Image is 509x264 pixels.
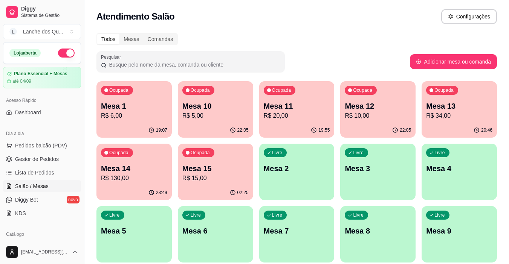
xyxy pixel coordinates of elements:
[191,150,210,156] p: Ocupada
[259,206,335,262] button: LivreMesa 7
[340,206,416,262] button: LivreMesa 8
[58,49,75,58] button: Alterar Status
[426,101,492,111] p: Mesa 13
[21,249,69,255] span: [EMAIL_ADDRESS][DOMAIN_NAME]
[101,174,167,183] p: R$ 130,00
[237,190,249,196] p: 02:25
[400,127,411,133] p: 22:05
[178,206,253,262] button: LivreMesa 6
[144,34,177,44] div: Comandas
[353,212,364,218] p: Livre
[12,78,31,84] article: até 04/09
[96,144,172,200] button: OcupadaMesa 14R$ 130,0023:49
[21,6,78,12] span: Diggy
[96,11,174,23] h2: Atendimento Salão
[318,127,330,133] p: 19:55
[191,212,201,218] p: Livre
[15,155,59,163] span: Gestor de Pedidos
[3,67,81,88] a: Plano Essencial + Mesasaté 04/09
[3,228,81,240] div: Catálogo
[3,106,81,118] a: Dashboard
[14,71,67,77] article: Plano Essencial + Mesas
[15,209,26,217] span: KDS
[21,12,78,18] span: Sistema de Gestão
[426,111,492,120] p: R$ 34,00
[96,81,172,138] button: OcupadaMesa 1R$ 6,0019:07
[101,54,124,60] label: Pesquisar
[422,144,497,200] button: LivreMesa 4
[23,28,63,35] div: Lanche dos Qu ...
[3,180,81,192] a: Salão / Mesas
[434,212,445,218] p: Livre
[96,206,172,262] button: LivreMesa 5
[345,163,411,174] p: Mesa 3
[3,167,81,179] a: Lista de Pedidos
[441,9,497,24] button: Configurações
[156,127,167,133] p: 19:07
[3,207,81,219] a: KDS
[178,81,253,138] button: OcupadaMesa 10R$ 5,0022:05
[345,101,411,111] p: Mesa 12
[178,144,253,200] button: OcupadaMesa 15R$ 15,0002:25
[109,87,128,93] p: Ocupada
[434,87,454,93] p: Ocupada
[109,150,128,156] p: Ocupada
[345,226,411,236] p: Mesa 8
[340,81,416,138] button: OcupadaMesa 12R$ 10,0022:05
[3,3,81,21] a: DiggySistema de Gestão
[345,111,411,120] p: R$ 10,00
[264,163,330,174] p: Mesa 2
[182,111,249,120] p: R$ 5,00
[107,61,280,68] input: Pesquisar
[101,101,167,111] p: Mesa 1
[191,87,210,93] p: Ocupada
[264,111,330,120] p: R$ 20,00
[156,190,167,196] p: 23:49
[259,81,335,138] button: OcupadaMesa 11R$ 20,0019:55
[3,94,81,106] div: Acesso Rápido
[97,34,119,44] div: Todos
[426,163,492,174] p: Mesa 4
[9,49,41,57] div: Loja aberta
[182,174,249,183] p: R$ 15,00
[272,150,283,156] p: Livre
[340,144,416,200] button: LivreMesa 3
[3,153,81,165] a: Gestor de Pedidos
[15,196,38,203] span: Diggy Bot
[15,169,54,176] span: Lista de Pedidos
[422,81,497,138] button: OcupadaMesa 13R$ 34,0020:46
[272,212,283,218] p: Livre
[101,111,167,120] p: R$ 6,00
[259,144,335,200] button: LivreMesa 2
[119,34,143,44] div: Mesas
[410,54,497,69] button: Adicionar mesa ou comanda
[109,212,120,218] p: Livre
[101,163,167,174] p: Mesa 14
[272,87,291,93] p: Ocupada
[481,127,492,133] p: 20:46
[3,24,81,39] button: Select a team
[422,206,497,262] button: LivreMesa 9
[3,127,81,140] div: Dia a dia
[353,150,364,156] p: Livre
[182,101,249,111] p: Mesa 10
[353,87,372,93] p: Ocupada
[101,226,167,236] p: Mesa 5
[237,127,249,133] p: 22:05
[426,226,492,236] p: Mesa 9
[9,28,17,35] span: L
[3,243,81,261] button: [EMAIL_ADDRESS][DOMAIN_NAME]
[264,101,330,111] p: Mesa 11
[434,150,445,156] p: Livre
[3,194,81,206] a: Diggy Botnovo
[15,182,49,190] span: Salão / Mesas
[182,226,249,236] p: Mesa 6
[264,226,330,236] p: Mesa 7
[3,140,81,152] button: Pedidos balcão (PDV)
[182,163,249,174] p: Mesa 15
[15,142,67,149] span: Pedidos balcão (PDV)
[15,109,41,116] span: Dashboard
